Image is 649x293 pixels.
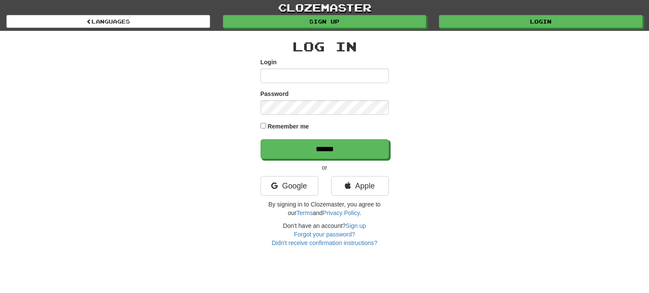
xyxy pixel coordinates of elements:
label: Password [261,90,289,98]
label: Remember me [267,122,309,131]
a: Languages [6,15,210,28]
p: or [261,163,389,172]
a: Google [261,176,318,196]
label: Login [261,58,277,66]
a: Terms [296,209,313,216]
div: Don't have an account? [261,221,389,247]
p: By signing in to Clozemaster, you agree to our and . [261,200,389,217]
a: Didn't receive confirmation instructions? [272,239,377,246]
a: Privacy Policy [323,209,359,216]
h2: Log In [261,39,389,54]
a: Apple [331,176,389,196]
a: Login [439,15,643,28]
a: Sign up [223,15,427,28]
a: Sign up [346,222,366,229]
a: Forgot your password? [294,231,355,238]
